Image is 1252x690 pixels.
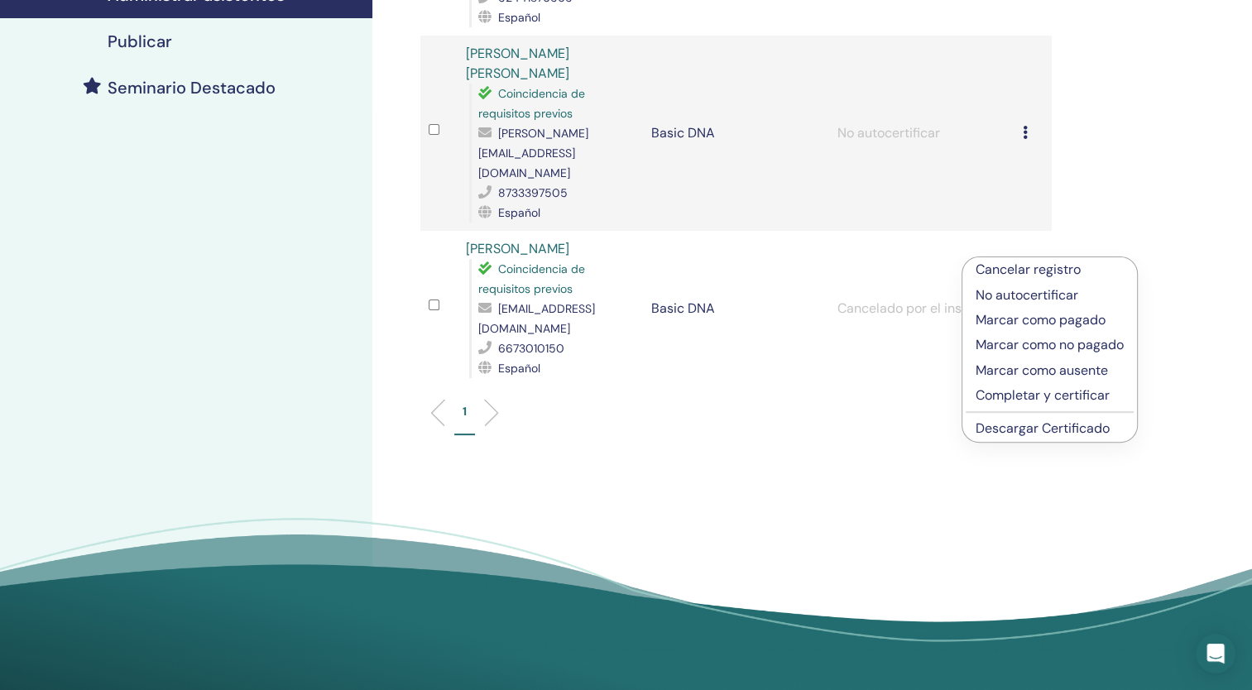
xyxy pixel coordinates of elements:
[108,78,276,98] h4: Seminario Destacado
[498,361,540,376] span: Español
[108,31,172,51] h4: Publicar
[643,36,828,231] td: Basic DNA
[976,386,1124,405] p: Completar y certificar
[498,205,540,220] span: Español
[976,310,1124,330] p: Marcar como pagado
[466,45,569,82] a: [PERSON_NAME] [PERSON_NAME]
[976,335,1124,355] p: Marcar como no pagado
[976,361,1124,381] p: Marcar como ausente
[498,10,540,25] span: Español
[478,86,585,121] span: Coincidencia de requisitos previos
[478,126,588,180] span: [PERSON_NAME][EMAIL_ADDRESS][DOMAIN_NAME]
[643,231,828,386] td: Basic DNA
[478,261,585,296] span: Coincidencia de requisitos previos
[976,419,1110,437] a: Descargar Certificado
[1196,634,1235,673] div: Open Intercom Messenger
[463,403,467,420] p: 1
[976,285,1124,305] p: No autocertificar
[466,240,569,257] a: [PERSON_NAME]
[478,301,595,336] span: [EMAIL_ADDRESS][DOMAIN_NAME]
[498,185,568,200] span: 8733397505
[498,341,564,356] span: 6673010150
[976,260,1124,280] p: Cancelar registro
